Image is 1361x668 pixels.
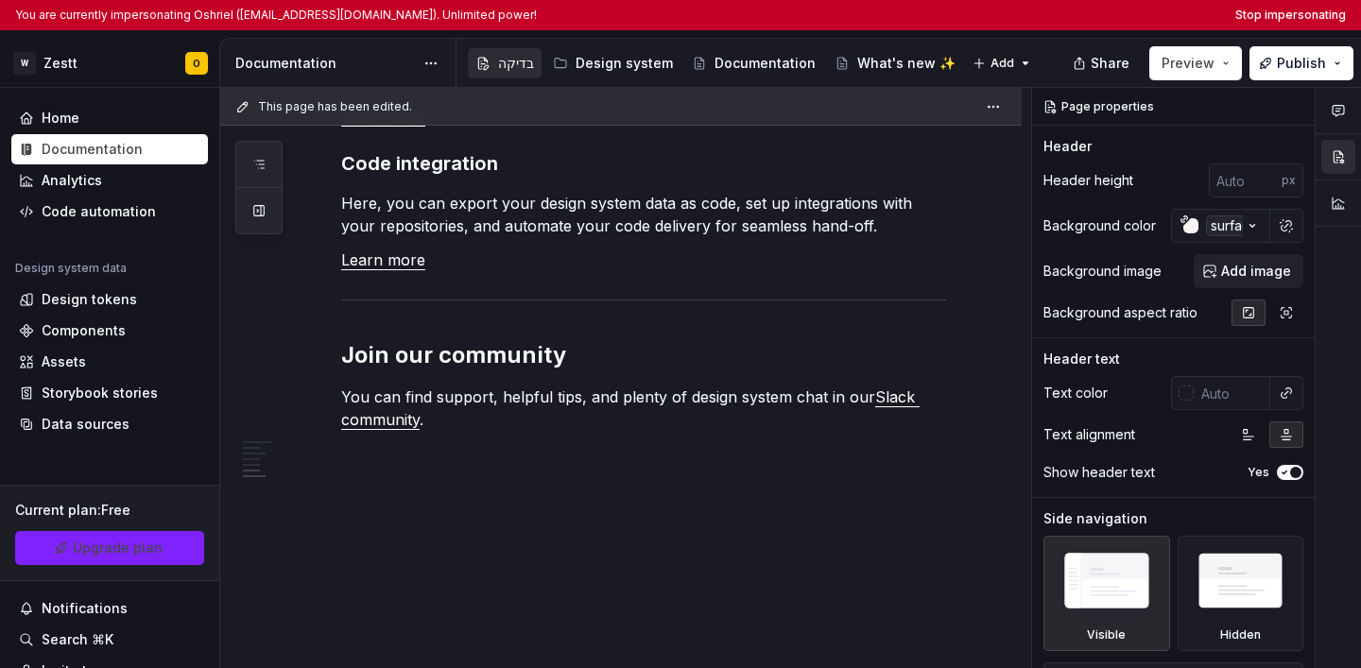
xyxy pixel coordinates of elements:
[857,54,956,73] div: What's new ✨
[42,290,137,309] div: Design tokens
[13,52,36,75] div: W
[11,316,208,346] a: Components
[468,48,542,78] a: בדיקה
[1194,254,1303,288] button: Add image
[15,531,204,565] a: Upgrade plan
[42,599,128,618] div: Notifications
[11,197,208,227] a: Code automation
[235,54,414,73] div: Documentation
[73,539,163,557] span: Upgrade plan
[684,48,823,78] a: Documentation
[576,54,673,73] div: Design system
[715,54,816,73] div: Documentation
[1277,54,1326,73] span: Publish
[42,202,156,221] div: Code automation
[11,347,208,377] a: Assets
[1087,627,1126,642] div: Visible
[42,352,86,371] div: Assets
[42,630,113,649] div: Search ⌘K
[15,261,127,276] div: Design system data
[1063,46,1142,80] button: Share
[42,109,79,128] div: Home
[1091,54,1129,73] span: Share
[42,171,102,190] div: Analytics
[1043,425,1135,444] div: Text alignment
[1209,163,1282,197] input: Auto
[43,54,78,73] div: Zestt
[11,625,208,655] button: Search ⌘K
[341,150,946,177] h3: Code integration
[11,593,208,624] button: Notifications
[1282,173,1296,188] p: px
[11,378,208,408] a: Storybook stories
[42,321,126,340] div: Components
[1043,137,1092,156] div: Header
[1221,262,1291,281] span: Add image
[1043,171,1133,190] div: Header height
[991,56,1014,71] span: Add
[193,56,200,71] div: O
[1171,209,1270,243] button: surface/100
[15,501,204,520] div: Current plan : Free
[341,340,946,370] h2: Join our community
[468,44,963,82] div: Page tree
[827,48,963,78] a: What's new ✨
[1235,8,1346,23] button: Stop impersonating
[11,409,208,439] a: Data sources
[15,8,537,23] p: You are currently impersonating Oshriel ([EMAIL_ADDRESS][DOMAIN_NAME]). Unlimited power!
[42,384,158,403] div: Storybook stories
[11,103,208,133] a: Home
[1194,376,1270,410] input: Auto
[1206,215,1289,236] div: surface/100
[258,99,412,114] span: This page has been edited.
[967,50,1038,77] button: Add
[4,43,215,83] button: WZesttO
[1162,54,1215,73] span: Preview
[545,48,680,78] a: Design system
[1248,465,1269,480] label: Yes
[1043,384,1108,403] div: Text color
[1043,350,1120,368] div: Header text
[1220,627,1261,642] div: Hidden
[341,192,946,237] p: Here, you can export your design system data as code, set up integrations with your repositories,...
[341,250,425,269] a: Learn more
[498,54,534,73] div: בדיקה
[1043,262,1162,281] div: Background image
[42,415,129,434] div: Data sources
[1043,536,1170,651] div: Visible
[1149,46,1242,80] button: Preview
[1249,46,1353,80] button: Publish
[11,284,208,315] a: Design tokens
[1178,536,1304,651] div: Hidden
[1043,303,1197,322] div: Background aspect ratio
[341,385,946,431] p: You can find support, helpful tips, and plenty of design system chat in our .
[1043,463,1155,482] div: Show header text
[42,140,143,159] div: Documentation
[1043,509,1147,528] div: Side navigation
[1043,216,1156,235] div: Background color
[11,134,208,164] a: Documentation
[11,165,208,196] a: Analytics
